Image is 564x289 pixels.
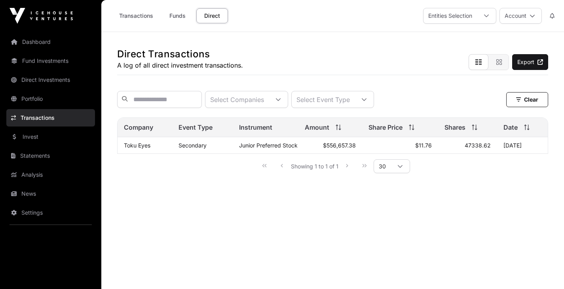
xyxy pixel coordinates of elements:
[6,147,95,164] a: Statements
[503,123,518,132] span: Date
[374,160,391,173] span: Rows per page
[6,128,95,145] a: Invest
[6,33,95,51] a: Dashboard
[6,90,95,108] a: Portfolio
[239,142,298,149] span: Junior Preferred Stock
[524,251,564,289] iframe: Chat Widget
[196,8,228,23] a: Direct
[9,8,73,24] img: Icehouse Ventures Logo
[292,91,355,108] div: Select Event Type
[124,142,150,149] a: Toku Eyes
[368,123,403,132] span: Share Price
[438,137,497,154] td: 47338.62
[298,137,362,154] td: $556,657.38
[179,123,213,132] span: Event Type
[305,123,329,132] span: Amount
[497,137,548,154] td: [DATE]
[239,123,272,132] span: Instrument
[117,60,243,70] p: A log of all direct investment transactions.
[6,52,95,70] a: Fund Investments
[291,163,338,170] span: Showing 1 to 1 of 1
[506,92,548,107] button: Clear
[6,71,95,89] a: Direct Investments
[6,204,95,221] a: Settings
[6,109,95,127] a: Transactions
[6,185,95,202] a: News
[179,142,207,149] span: Secondary
[362,137,438,154] td: $11.76
[205,91,269,108] div: Select Companies
[6,166,95,183] a: Analysis
[117,48,243,60] h1: Direct Transactions
[161,8,193,23] a: Funds
[499,8,542,24] button: Account
[512,54,548,70] a: Export
[423,8,477,23] div: Entities Selection
[124,123,153,132] span: Company
[114,8,158,23] a: Transactions
[444,123,465,132] span: Shares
